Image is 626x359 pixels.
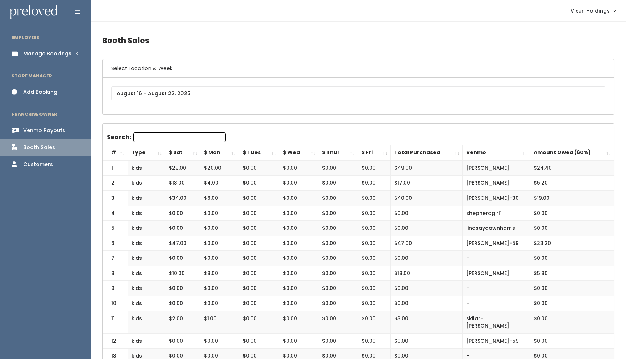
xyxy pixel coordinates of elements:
[462,236,530,251] td: [PERSON_NAME]-59
[165,176,200,191] td: $13.00
[318,266,358,281] td: $0.00
[390,266,462,281] td: $18.00
[23,144,55,151] div: Booth Sales
[358,160,390,176] td: $0.00
[239,145,279,160] th: $ Tues: activate to sort column ascending
[530,190,614,206] td: $19.00
[200,266,239,281] td: $8.00
[390,160,462,176] td: $49.00
[165,160,200,176] td: $29.00
[103,160,128,176] td: 1
[530,311,614,333] td: $0.00
[462,333,530,349] td: [PERSON_NAME]-59
[200,281,239,296] td: $0.00
[318,190,358,206] td: $0.00
[318,281,358,296] td: $0.00
[165,221,200,236] td: $0.00
[530,160,614,176] td: $24.40
[358,206,390,221] td: $0.00
[165,190,200,206] td: $34.00
[165,206,200,221] td: $0.00
[462,311,530,333] td: skilar-[PERSON_NAME]
[530,236,614,251] td: $23.20
[390,206,462,221] td: $0.00
[103,59,614,78] h6: Select Location & Week
[318,311,358,333] td: $0.00
[128,236,165,251] td: kids
[279,206,318,221] td: $0.00
[530,221,614,236] td: $0.00
[200,221,239,236] td: $0.00
[239,236,279,251] td: $0.00
[239,333,279,349] td: $0.00
[133,132,226,142] input: Search:
[103,176,128,191] td: 2
[239,160,279,176] td: $0.00
[390,296,462,311] td: $0.00
[279,296,318,311] td: $0.00
[279,176,318,191] td: $0.00
[390,221,462,236] td: $0.00
[23,88,57,96] div: Add Booking
[530,251,614,266] td: $0.00
[165,296,200,311] td: $0.00
[563,3,623,18] a: Vixen Holdings
[239,266,279,281] td: $0.00
[103,333,128,349] td: 12
[530,281,614,296] td: $0.00
[103,266,128,281] td: 8
[103,311,128,333] td: 11
[390,236,462,251] td: $47.00
[200,206,239,221] td: $0.00
[279,145,318,160] th: $ Wed: activate to sort column ascending
[239,281,279,296] td: $0.00
[111,86,605,100] input: August 16 - August 22, 2025
[462,221,530,236] td: lindsaydawnharris
[103,221,128,236] td: 5
[200,176,239,191] td: $4.00
[462,281,530,296] td: -
[165,251,200,266] td: $0.00
[571,7,610,15] span: Vixen Holdings
[128,145,165,160] th: Type: activate to sort column ascending
[103,296,128,311] td: 10
[165,333,200,349] td: $0.00
[239,251,279,266] td: $0.00
[530,206,614,221] td: $0.00
[128,266,165,281] td: kids
[239,221,279,236] td: $0.00
[279,221,318,236] td: $0.00
[165,236,200,251] td: $47.00
[23,127,65,134] div: Venmo Payouts
[128,251,165,266] td: kids
[103,206,128,221] td: 4
[530,296,614,311] td: $0.00
[318,333,358,349] td: $0.00
[200,190,239,206] td: $6.00
[390,145,462,160] th: Total Purchased: activate to sort column ascending
[103,190,128,206] td: 3
[103,236,128,251] td: 6
[358,281,390,296] td: $0.00
[358,176,390,191] td: $0.00
[390,190,462,206] td: $40.00
[279,266,318,281] td: $0.00
[128,296,165,311] td: kids
[128,221,165,236] td: kids
[318,176,358,191] td: $0.00
[200,145,239,160] th: $ Mon: activate to sort column ascending
[103,281,128,296] td: 9
[279,160,318,176] td: $0.00
[128,160,165,176] td: kids
[358,333,390,349] td: $0.00
[200,333,239,349] td: $0.00
[128,333,165,349] td: kids
[279,236,318,251] td: $0.00
[358,221,390,236] td: $0.00
[128,206,165,221] td: kids
[358,236,390,251] td: $0.00
[358,145,390,160] th: $ Fri: activate to sort column ascending
[462,266,530,281] td: [PERSON_NAME]
[128,190,165,206] td: kids
[318,296,358,311] td: $0.00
